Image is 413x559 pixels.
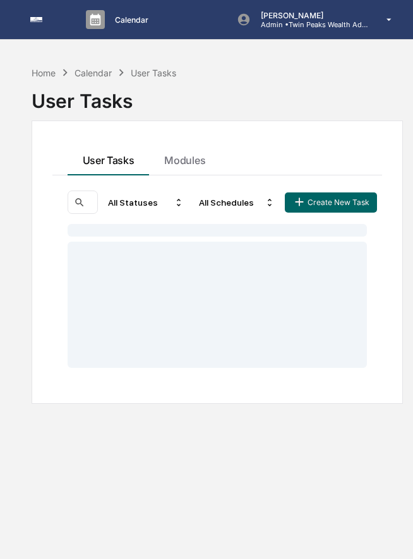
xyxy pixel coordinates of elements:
[194,192,280,213] div: All Schedules
[149,141,220,175] button: Modules
[75,68,112,78] div: Calendar
[105,15,155,25] p: Calendar
[32,79,404,112] div: User Tasks
[68,141,150,175] button: User Tasks
[251,11,368,20] p: [PERSON_NAME]
[103,192,189,213] div: All Statuses
[32,68,56,78] div: Home
[285,192,377,213] button: Create New Task
[251,20,368,29] p: Admin • Twin Peaks Wealth Advisors
[131,68,176,78] div: User Tasks
[30,17,61,21] img: logo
